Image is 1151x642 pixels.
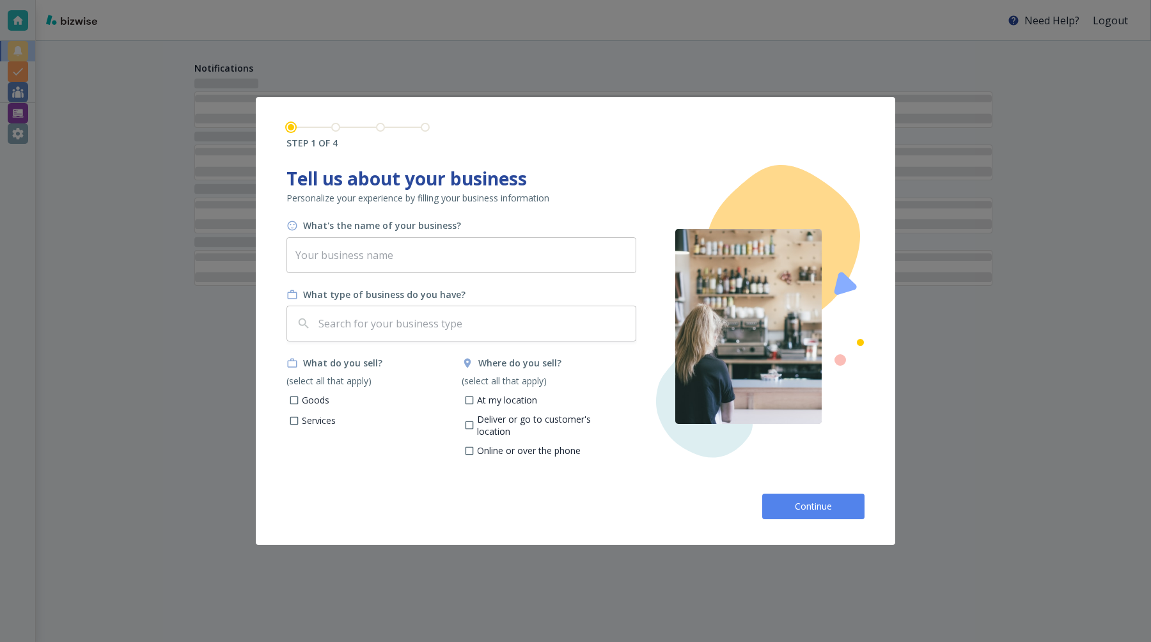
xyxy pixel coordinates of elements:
p: (select all that apply) [462,375,637,388]
p: Personalize your experience by filling your business information [286,192,637,205]
p: Online or over the phone [477,444,581,457]
p: Goods [302,394,329,407]
p: At my location [477,394,537,407]
input: Search for your business type [316,311,630,336]
h6: What do you sell? [303,357,382,370]
p: Deliver or go to customer's location [477,413,627,438]
p: (select all that apply) [286,375,462,388]
button: Continue [762,494,865,519]
h6: Where do you sell? [478,357,561,370]
p: Services [302,414,336,427]
h1: Tell us about your business [286,165,637,192]
h6: What type of business do you have? [303,288,466,301]
input: Your business name [286,237,636,273]
h6: What's the name of your business? [303,219,461,232]
span: Continue [793,500,834,513]
h6: STEP 1 OF 4 [286,137,430,150]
